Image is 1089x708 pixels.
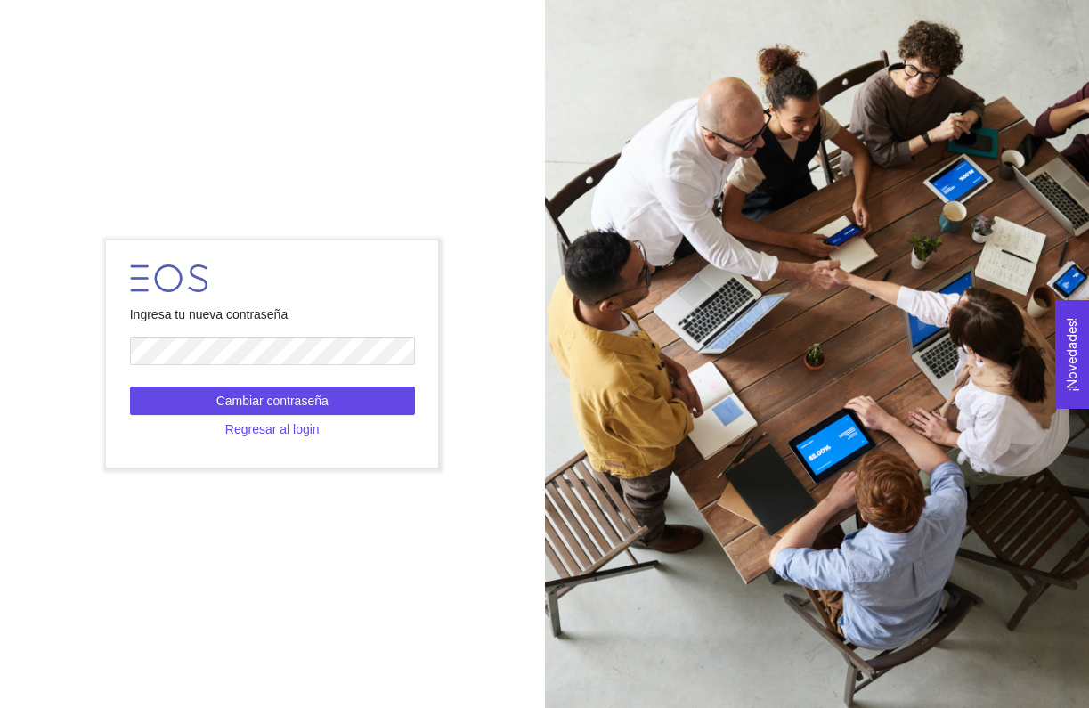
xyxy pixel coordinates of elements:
span: Cambiar contraseña [216,391,329,411]
img: AcciHbW0TsylAAAAAElFTkSuQmCC [130,264,207,292]
button: Open Feedback Widget [1055,300,1089,409]
div: Ingresa tu nueva contraseña [130,305,415,324]
button: Regresar al login [130,415,415,444]
span: Regresar al login [225,419,320,439]
a: Regresar al login [130,422,415,436]
button: Cambiar contraseña [130,387,415,415]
